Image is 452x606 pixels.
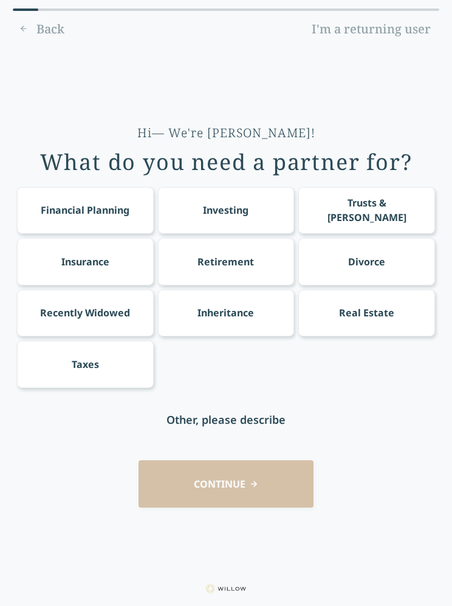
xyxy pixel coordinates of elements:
[303,19,439,39] a: I'm a returning user
[310,196,423,225] div: Trusts & [PERSON_NAME]
[40,150,413,174] div: What do you need a partner for?
[166,411,286,428] div: Other, please describe
[203,203,248,217] div: Investing
[206,585,245,593] img: Willow logo
[72,357,99,372] div: Taxes
[61,254,109,269] div: Insurance
[348,254,385,269] div: Divorce
[41,203,129,217] div: Financial Planning
[40,305,130,320] div: Recently Widowed
[137,124,315,141] div: Hi— We're [PERSON_NAME]!
[13,9,38,11] div: 0% complete
[339,305,394,320] div: Real Estate
[197,305,254,320] div: Inheritance
[197,254,254,269] div: Retirement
